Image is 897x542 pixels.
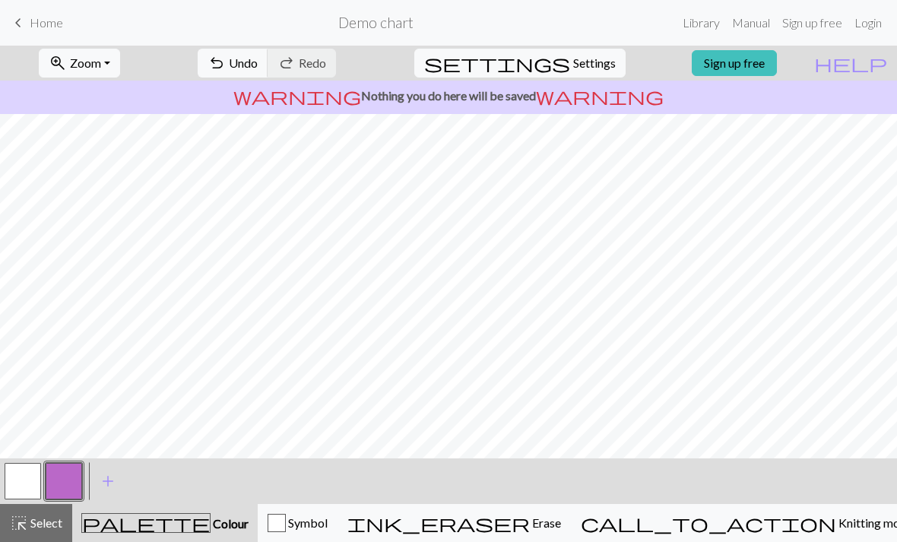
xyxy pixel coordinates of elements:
[99,471,117,492] span: add
[82,512,210,534] span: palette
[424,52,570,74] span: settings
[338,504,571,542] button: Erase
[72,504,258,542] button: Colour
[30,15,63,30] span: Home
[536,85,664,106] span: warning
[10,512,28,534] span: highlight_alt
[9,10,63,36] a: Home
[258,504,338,542] button: Symbol
[776,8,848,38] a: Sign up free
[424,54,570,72] i: Settings
[414,49,626,78] button: SettingsSettings
[6,87,891,105] p: Nothing you do here will be saved
[233,85,361,106] span: warning
[573,54,616,72] span: Settings
[70,55,101,70] span: Zoom
[338,14,414,31] h2: Demo chart
[814,52,887,74] span: help
[286,515,328,530] span: Symbol
[347,512,530,534] span: ink_eraser
[39,49,120,78] button: Zoom
[530,515,561,530] span: Erase
[229,55,258,70] span: Undo
[581,512,836,534] span: call_to_action
[677,8,726,38] a: Library
[198,49,268,78] button: Undo
[211,516,249,531] span: Colour
[726,8,776,38] a: Manual
[848,8,888,38] a: Login
[692,50,777,76] a: Sign up free
[49,52,67,74] span: zoom_in
[208,52,226,74] span: undo
[28,515,62,530] span: Select
[9,12,27,33] span: keyboard_arrow_left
